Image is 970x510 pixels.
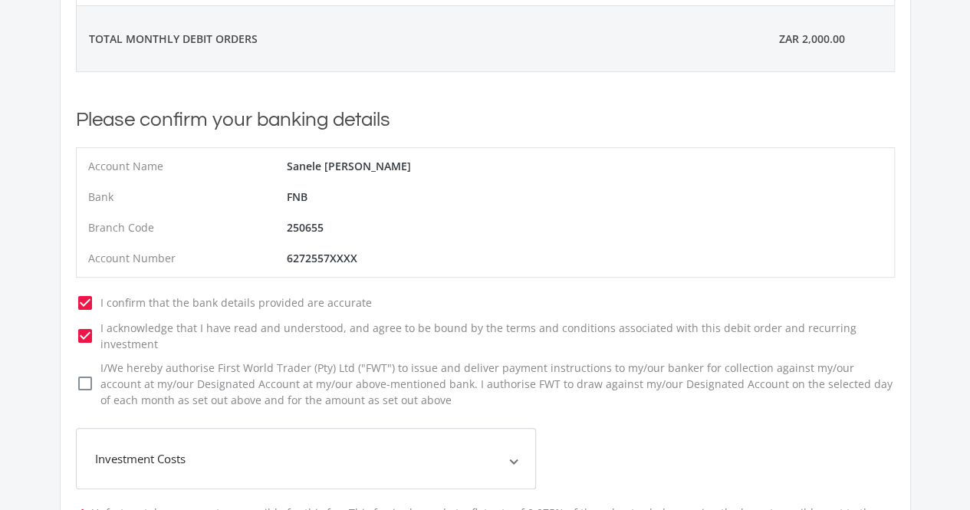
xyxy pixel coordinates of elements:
[76,428,536,489] mat-expansion-panel-header: Investment Costs
[77,6,567,71] div: TOTAL MONTHLY DEBIT ORDERS
[88,182,287,212] div: Bank
[94,360,895,408] span: I/We hereby authorise First World Trader (Pty) Ltd ("FWT") to issue and deliver payment instructi...
[88,212,287,243] div: Branch Code
[88,151,287,182] div: Account Name
[287,182,485,212] div: FNB
[94,320,895,352] span: I acknowledge that I have read and understood, and agree to be bound by the terms and conditions ...
[287,151,485,182] div: Sanele [PERSON_NAME]
[76,108,895,132] h3: Please confirm your banking details
[287,243,485,274] div: 6272557XXXX
[76,327,94,345] i: check_box
[287,212,485,243] div: 250655
[76,294,94,312] i: check_box
[76,374,94,393] i: check_box_outline_blank
[88,243,287,274] div: Account Number
[95,450,186,468] div: Investment Costs
[94,294,895,311] span: I confirm that the bank details provided are accurate
[730,6,893,71] div: ZAR 2,000.00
